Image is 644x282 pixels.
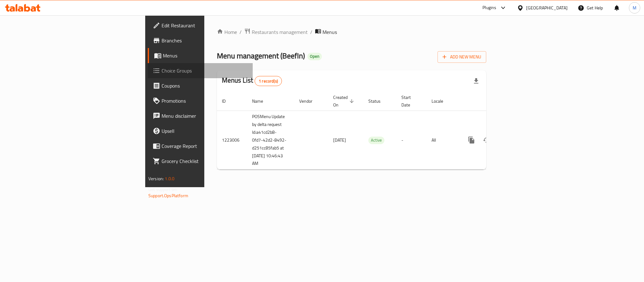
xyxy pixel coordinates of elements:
span: Start Date [401,94,419,109]
button: more [464,133,479,148]
td: POSMenu Update by delta request Id:a41cd2b8-0fd7-42d2-8492-d251cc85fab5 at [DATE] 10:46:43 AM [247,111,294,170]
span: Menu disclaimer [162,112,248,120]
a: Menu disclaimer [148,108,253,123]
div: [GEOGRAPHIC_DATA] [526,4,568,11]
h2: Menus List [222,76,282,86]
span: Get support on: [148,185,177,193]
a: Edit Restaurant [148,18,253,33]
span: Restaurants management [252,28,308,36]
span: Grocery Checklist [162,157,248,165]
a: Support.OpsPlatform [148,192,188,200]
span: Coverage Report [162,142,248,150]
span: Active [368,137,384,144]
a: Restaurants management [244,28,308,36]
td: All [427,111,459,170]
th: Actions [459,92,529,111]
li: / [310,28,312,36]
span: Locale [432,97,451,105]
span: Edit Restaurant [162,22,248,29]
div: Plugins [482,4,496,12]
span: 1.0.0 [165,175,174,183]
div: Open [307,53,322,60]
span: Add New Menu [443,53,481,61]
span: Menus [322,28,337,36]
span: Menu management ( BeefIn ) [217,49,305,63]
span: M [633,4,636,11]
a: Upsell [148,123,253,138]
a: Branches [148,33,253,48]
a: Grocery Checklist [148,154,253,169]
span: Status [368,97,389,105]
span: Menus [163,52,248,59]
span: 1 record(s) [255,78,282,84]
span: Version: [148,175,164,183]
span: Branches [162,37,248,44]
span: Open [307,54,322,59]
span: Created On [333,94,356,109]
span: Choice Groups [162,67,248,74]
a: Coverage Report [148,138,253,154]
a: Coupons [148,78,253,93]
a: Promotions [148,93,253,108]
td: - [396,111,427,170]
button: Add New Menu [438,51,486,63]
span: [DATE] [333,136,346,144]
table: enhanced table [217,92,529,170]
span: Promotions [162,97,248,105]
a: Menus [148,48,253,63]
div: Total records count [255,76,282,86]
a: Choice Groups [148,63,253,78]
div: Export file [469,73,484,89]
span: Coupons [162,82,248,89]
button: Change Status [479,133,494,148]
span: Upsell [162,127,248,135]
nav: breadcrumb [217,28,486,36]
span: Vendor [299,97,321,105]
span: ID [222,97,234,105]
span: Name [252,97,271,105]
